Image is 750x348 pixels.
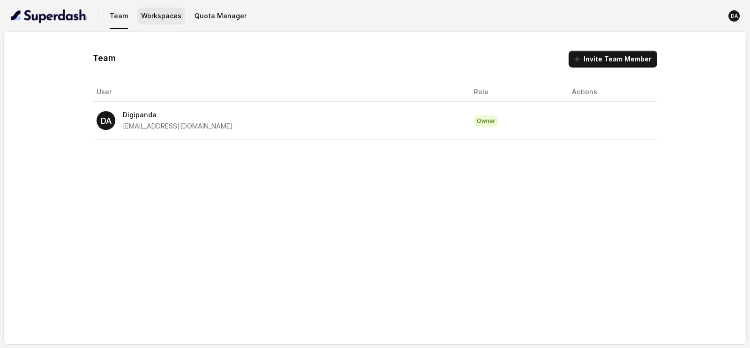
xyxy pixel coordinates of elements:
img: light.svg [11,8,87,23]
button: Quota Manager [191,8,250,24]
button: Workspaces [137,8,185,24]
button: Invite Team Member [569,51,657,68]
text: DA [731,13,738,19]
span: Owner [474,115,498,127]
p: Digipanda [123,109,233,121]
button: Team [106,8,132,24]
text: DA [101,116,112,126]
span: [EMAIL_ADDRESS][DOMAIN_NAME] [123,122,233,130]
th: Actions [564,83,657,102]
th: User [93,83,466,102]
h1: Team [93,51,116,66]
th: Role [466,83,565,102]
